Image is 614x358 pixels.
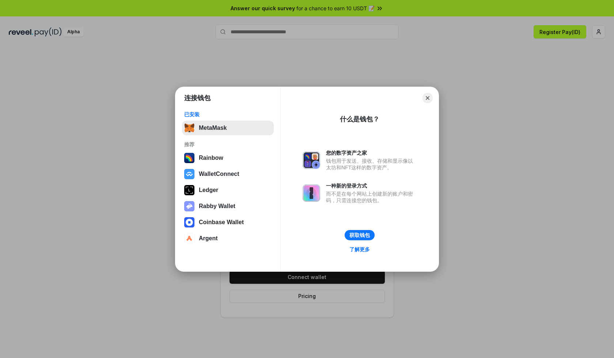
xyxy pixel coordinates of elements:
[199,171,239,177] div: WalletConnect
[182,183,274,197] button: Ledger
[199,125,227,131] div: MetaMask
[184,201,194,211] img: svg+xml,%3Csvg%20xmlns%3D%22http%3A%2F%2Fwww.w3.org%2F2000%2Fsvg%22%20fill%3D%22none%22%20viewBox...
[199,155,223,161] div: Rainbow
[326,158,417,171] div: 钱包用于发送、接收、存储和显示像以太坊和NFT这样的数字资产。
[326,191,417,204] div: 而不是在每个网站上创建新的账户和密码，只需连接您的钱包。
[422,93,433,103] button: Close
[184,94,211,102] h1: 连接钱包
[345,230,375,240] button: 获取钱包
[184,123,194,133] img: svg+xml,%3Csvg%20fill%3D%22none%22%20height%3D%2233%22%20viewBox%3D%220%200%2035%2033%22%20width%...
[182,199,274,214] button: Rabby Wallet
[326,150,417,156] div: 您的数字资产之家
[182,215,274,230] button: Coinbase Wallet
[184,111,272,118] div: 已安装
[182,121,274,135] button: MetaMask
[184,185,194,195] img: svg+xml,%3Csvg%20xmlns%3D%22http%3A%2F%2Fwww.w3.org%2F2000%2Fsvg%22%20width%3D%2228%22%20height%3...
[182,231,274,246] button: Argent
[303,184,320,202] img: svg+xml,%3Csvg%20xmlns%3D%22http%3A%2F%2Fwww.w3.org%2F2000%2Fsvg%22%20fill%3D%22none%22%20viewBox...
[345,245,374,254] a: 了解更多
[182,151,274,165] button: Rainbow
[184,217,194,227] img: svg+xml,%3Csvg%20width%3D%2228%22%20height%3D%2228%22%20viewBox%3D%220%200%2028%2028%22%20fill%3D...
[303,151,320,169] img: svg+xml,%3Csvg%20xmlns%3D%22http%3A%2F%2Fwww.w3.org%2F2000%2Fsvg%22%20fill%3D%22none%22%20viewBox...
[199,203,235,210] div: Rabby Wallet
[184,169,194,179] img: svg+xml,%3Csvg%20width%3D%2228%22%20height%3D%2228%22%20viewBox%3D%220%200%2028%2028%22%20fill%3D...
[340,115,379,124] div: 什么是钱包？
[182,167,274,181] button: WalletConnect
[349,232,370,238] div: 获取钱包
[184,141,272,148] div: 推荐
[199,235,218,242] div: Argent
[326,182,417,189] div: 一种新的登录方式
[184,233,194,244] img: svg+xml,%3Csvg%20width%3D%2228%22%20height%3D%2228%22%20viewBox%3D%220%200%2028%2028%22%20fill%3D...
[184,153,194,163] img: svg+xml,%3Csvg%20width%3D%22120%22%20height%3D%22120%22%20viewBox%3D%220%200%20120%20120%22%20fil...
[199,219,244,226] div: Coinbase Wallet
[349,246,370,253] div: 了解更多
[199,187,218,193] div: Ledger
